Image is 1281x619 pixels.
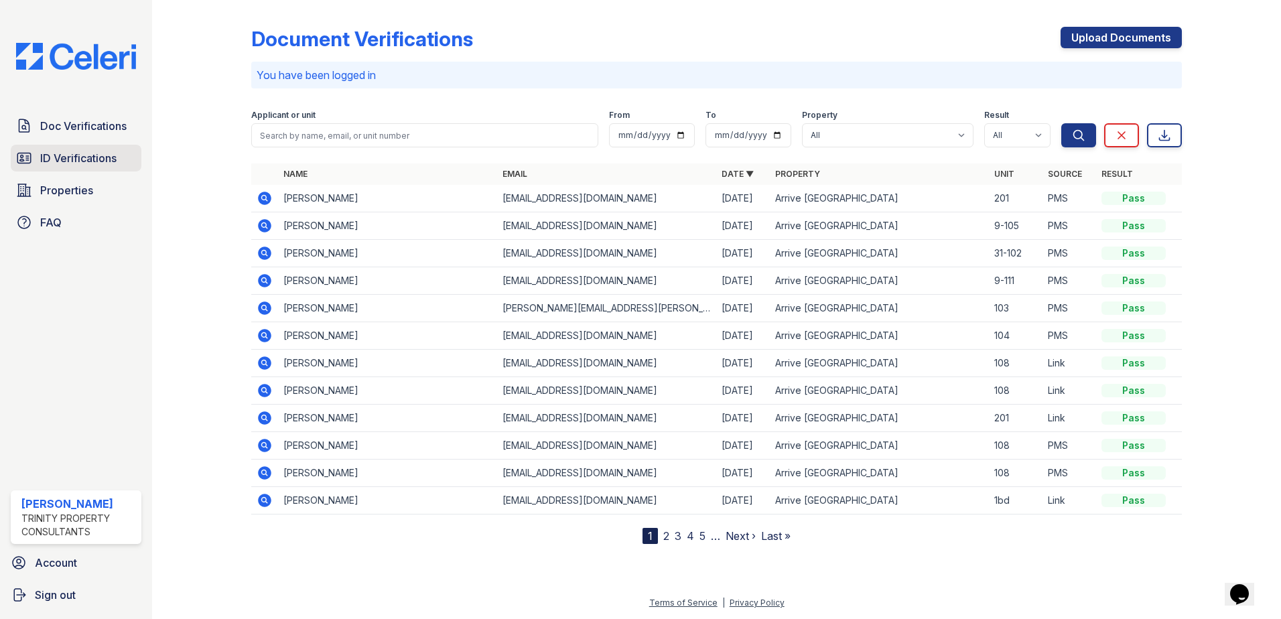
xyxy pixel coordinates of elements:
td: [EMAIL_ADDRESS][DOMAIN_NAME] [497,432,716,460]
td: 201 [989,405,1042,432]
td: Arrive [GEOGRAPHIC_DATA] [770,432,989,460]
td: [PERSON_NAME] [278,185,497,212]
td: [DATE] [716,295,770,322]
a: Name [283,169,308,179]
a: Last » [761,529,791,543]
td: 9-111 [989,267,1042,295]
td: Arrive [GEOGRAPHIC_DATA] [770,240,989,267]
td: PMS [1042,432,1096,460]
td: [DATE] [716,350,770,377]
a: Sign out [5,581,147,608]
a: 3 [675,529,681,543]
td: PMS [1042,212,1096,240]
a: 5 [699,529,705,543]
td: Arrive [GEOGRAPHIC_DATA] [770,460,989,487]
span: Doc Verifications [40,118,127,134]
td: 9-105 [989,212,1042,240]
span: Properties [40,182,93,198]
div: Pass [1101,329,1166,342]
td: PMS [1042,322,1096,350]
div: Document Verifications [251,27,473,51]
div: 1 [643,528,658,544]
td: [PERSON_NAME] [278,460,497,487]
td: [DATE] [716,487,770,514]
td: Link [1042,405,1096,432]
td: [PERSON_NAME] [278,487,497,514]
td: [PERSON_NAME] [278,377,497,405]
td: [PERSON_NAME] [278,322,497,350]
td: PMS [1042,185,1096,212]
td: [PERSON_NAME] [278,240,497,267]
div: Pass [1101,219,1166,232]
iframe: chat widget [1225,565,1268,606]
td: Link [1042,487,1096,514]
div: Pass [1101,439,1166,452]
td: 108 [989,432,1042,460]
td: Arrive [GEOGRAPHIC_DATA] [770,487,989,514]
a: Upload Documents [1061,27,1182,48]
td: [DATE] [716,212,770,240]
img: CE_Logo_Blue-a8612792a0a2168367f1c8372b55b34899dd931a85d93a1a3d3e32e68fde9ad4.png [5,43,147,70]
td: [PERSON_NAME] [278,212,497,240]
span: FAQ [40,214,62,230]
td: Link [1042,350,1096,377]
div: Pass [1101,192,1166,205]
td: [EMAIL_ADDRESS][DOMAIN_NAME] [497,350,716,377]
td: [DATE] [716,460,770,487]
a: Email [502,169,527,179]
td: Arrive [GEOGRAPHIC_DATA] [770,322,989,350]
a: Properties [11,177,141,204]
a: Unit [994,169,1014,179]
span: … [711,528,720,544]
div: Pass [1101,384,1166,397]
td: PMS [1042,240,1096,267]
td: Arrive [GEOGRAPHIC_DATA] [770,267,989,295]
td: [DATE] [716,405,770,432]
td: [EMAIL_ADDRESS][DOMAIN_NAME] [497,377,716,405]
td: Arrive [GEOGRAPHIC_DATA] [770,350,989,377]
div: Pass [1101,274,1166,287]
div: Pass [1101,494,1166,507]
td: [PERSON_NAME] [278,350,497,377]
td: PMS [1042,460,1096,487]
td: 108 [989,460,1042,487]
a: 2 [663,529,669,543]
a: Source [1048,169,1082,179]
div: Pass [1101,411,1166,425]
td: [EMAIL_ADDRESS][DOMAIN_NAME] [497,322,716,350]
td: 108 [989,377,1042,405]
td: [DATE] [716,185,770,212]
a: 4 [687,529,694,543]
td: [PERSON_NAME][EMAIL_ADDRESS][PERSON_NAME][DOMAIN_NAME] [497,295,716,322]
td: [DATE] [716,240,770,267]
a: ID Verifications [11,145,141,171]
label: Applicant or unit [251,110,316,121]
td: [DATE] [716,267,770,295]
td: [DATE] [716,432,770,460]
span: Account [35,555,77,571]
td: PMS [1042,295,1096,322]
td: [EMAIL_ADDRESS][DOMAIN_NAME] [497,212,716,240]
td: Arrive [GEOGRAPHIC_DATA] [770,377,989,405]
td: [EMAIL_ADDRESS][DOMAIN_NAME] [497,185,716,212]
td: [DATE] [716,322,770,350]
a: Next › [726,529,756,543]
div: Pass [1101,301,1166,315]
td: [EMAIL_ADDRESS][DOMAIN_NAME] [497,240,716,267]
td: [DATE] [716,377,770,405]
a: Account [5,549,147,576]
span: ID Verifications [40,150,117,166]
td: 1bd [989,487,1042,514]
div: Pass [1101,247,1166,260]
td: [PERSON_NAME] [278,295,497,322]
td: [EMAIL_ADDRESS][DOMAIN_NAME] [497,405,716,432]
p: You have been logged in [257,67,1176,83]
td: [PERSON_NAME] [278,267,497,295]
input: Search by name, email, or unit number [251,123,598,147]
a: FAQ [11,209,141,236]
label: From [609,110,630,121]
div: Pass [1101,466,1166,480]
a: Privacy Policy [730,598,785,608]
a: Date ▼ [722,169,754,179]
